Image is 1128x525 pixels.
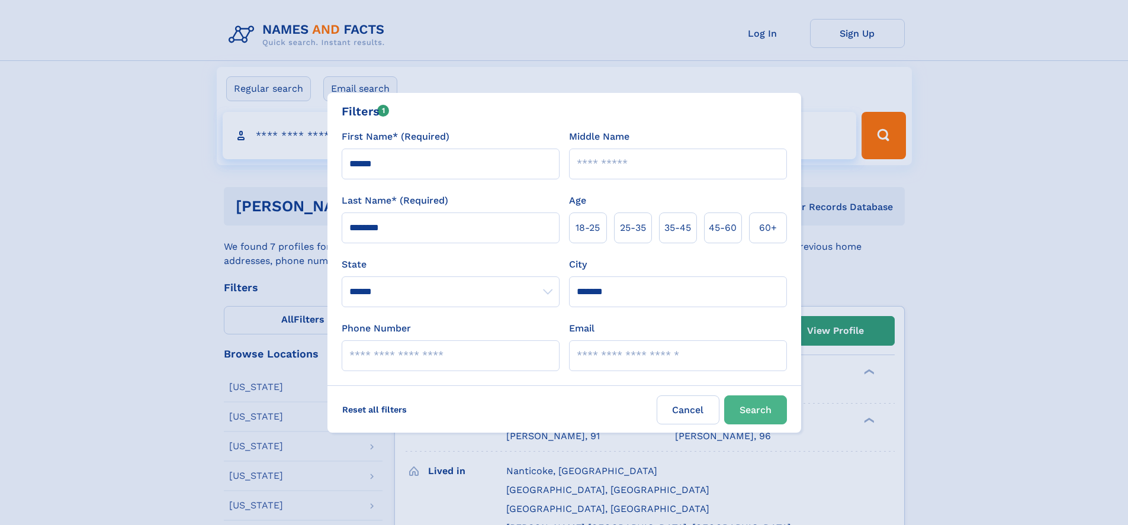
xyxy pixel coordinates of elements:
[342,130,449,144] label: First Name* (Required)
[569,194,586,208] label: Age
[342,321,411,336] label: Phone Number
[657,395,719,424] label: Cancel
[576,221,600,235] span: 18‑25
[664,221,691,235] span: 35‑45
[709,221,737,235] span: 45‑60
[335,395,414,424] label: Reset all filters
[569,130,629,144] label: Middle Name
[342,257,560,272] label: State
[620,221,646,235] span: 25‑35
[569,257,587,272] label: City
[724,395,787,424] button: Search
[342,102,390,120] div: Filters
[759,221,777,235] span: 60+
[342,194,448,208] label: Last Name* (Required)
[569,321,594,336] label: Email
